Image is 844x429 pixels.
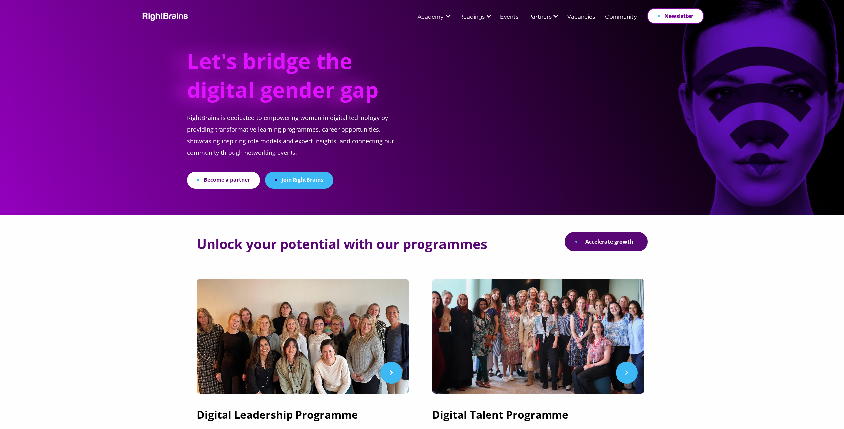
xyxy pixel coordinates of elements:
[647,8,704,24] a: Newsletter
[197,237,487,251] h2: Unlock your potential with our programmes
[265,172,333,189] a: Join RightBrains
[528,14,552,20] a: Partners
[140,11,188,21] img: Rightbrains
[565,232,648,251] a: Accelerate growth
[417,14,444,20] a: Academy
[567,14,595,20] a: Vacancies
[197,407,412,429] a: Digital Leadership Programme
[500,14,518,20] a: Events
[605,14,637,20] a: Community
[187,112,410,172] p: RightBrains is dedicated to empowering women in digital technology by providing transformative le...
[187,46,386,112] h1: Let's bridge the digital gender gap
[459,14,485,20] a: Readings
[187,172,260,189] a: Become a partner
[432,407,648,429] a: Digital Talent Programme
